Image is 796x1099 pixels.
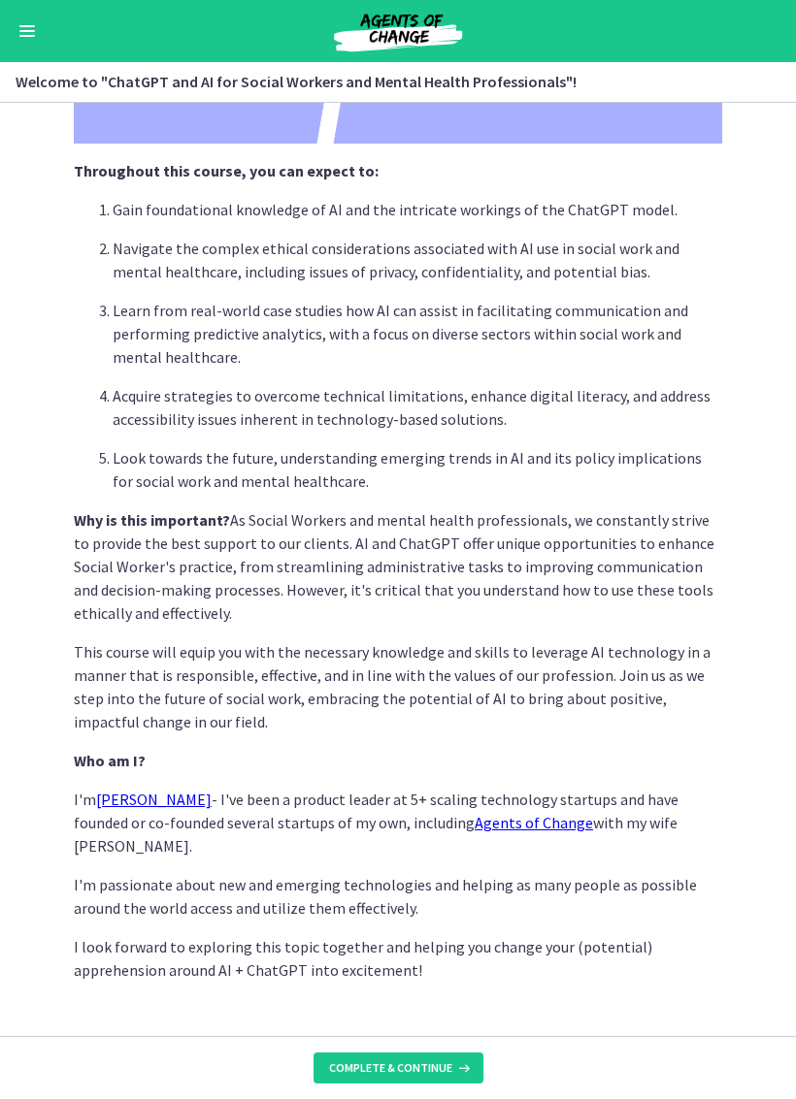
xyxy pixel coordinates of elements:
strong: Why is this important? [74,510,230,530]
a: [PERSON_NAME] [96,790,212,809]
p: This course will equip you with the necessary knowledge and skills to leverage AI technology in a... [74,640,722,733]
p: Navigate the complex ethical considerations associated with AI use in social work and mental heal... [113,237,722,283]
p: As Social Workers and mental health professionals, we constantly strive to provide the best suppo... [74,508,722,625]
button: Enable menu [16,19,39,43]
p: I'm passionate about new and emerging technologies and helping as many people as possible around ... [74,873,722,920]
h3: Welcome to "ChatGPT and AI for Social Workers and Mental Health Professionals"! [16,70,757,93]
a: Agents of Change [475,813,593,832]
span: Complete & continue [329,1060,452,1076]
strong: Who am I? [74,751,146,770]
p: Acquire strategies to overcome technical limitations, enhance digital literacy, and address acces... [113,384,722,431]
p: Learn from real-world case studies how AI can assist in facilitating communication and performing... [113,299,722,369]
img: Agents of Change [282,8,514,54]
strong: Throughout this course, you can expect to: [74,161,379,180]
p: Gain foundational knowledge of AI and the intricate workings of the ChatGPT model. [113,198,722,221]
button: Complete & continue [314,1052,483,1083]
p: I'm - I've been a product leader at 5+ scaling technology startups and have founded or co-founded... [74,788,722,857]
p: Look towards the future, understanding emerging trends in AI and its policy implications for soci... [113,446,722,493]
p: I look forward to exploring this topic together and helping you change your (potential) apprehens... [74,935,722,982]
